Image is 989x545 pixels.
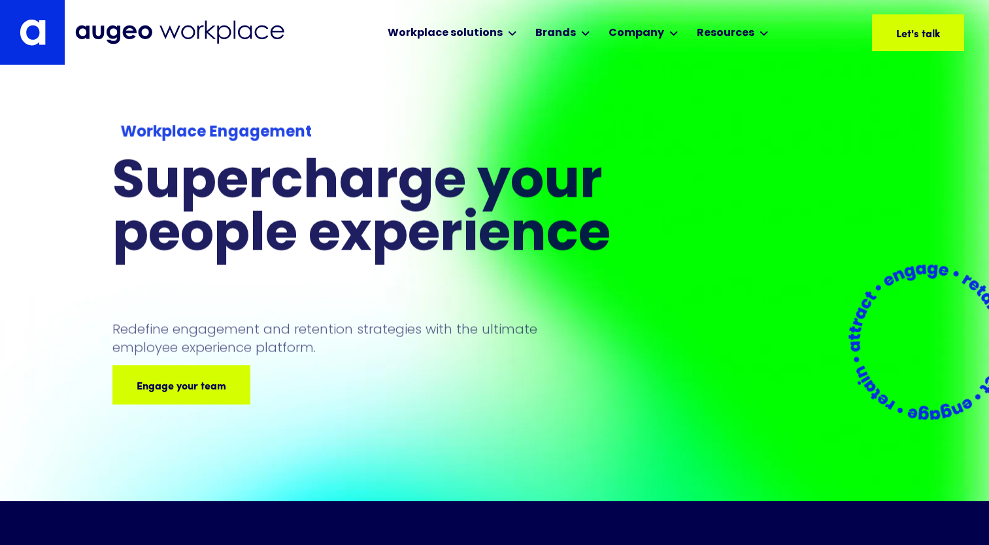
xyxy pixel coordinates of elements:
div: Resources [697,25,754,41]
img: Augeo Workplace business unit full logo in mignight blue. [75,20,284,44]
h1: Supercharge your people experience [112,157,677,263]
p: Redefine engagement and retention strategies with the ultimate employee experience platform. [112,320,562,356]
div: Workplace Engagement [120,121,669,144]
div: Company [609,25,664,41]
a: Engage your team [112,365,250,405]
img: Augeo's "a" monogram decorative logo in white. [20,19,46,46]
a: Let's talk [872,14,964,51]
div: Workplace solutions [388,25,503,41]
div: Brands [535,25,576,41]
